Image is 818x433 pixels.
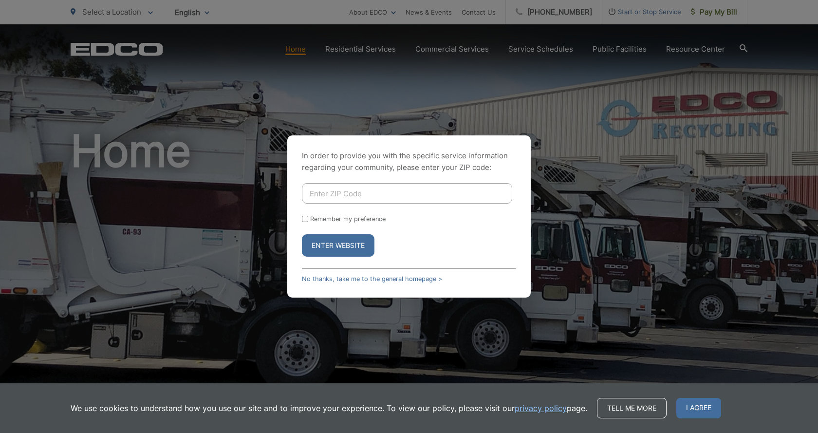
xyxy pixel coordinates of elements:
input: Enter ZIP Code [302,183,512,204]
a: No thanks, take me to the general homepage > [302,275,442,282]
button: Enter Website [302,234,374,257]
a: privacy policy [515,402,567,414]
p: In order to provide you with the specific service information regarding your community, please en... [302,150,516,173]
p: We use cookies to understand how you use our site and to improve your experience. To view our pol... [71,402,587,414]
span: I agree [676,398,721,418]
a: Tell me more [597,398,667,418]
label: Remember my preference [310,215,386,223]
